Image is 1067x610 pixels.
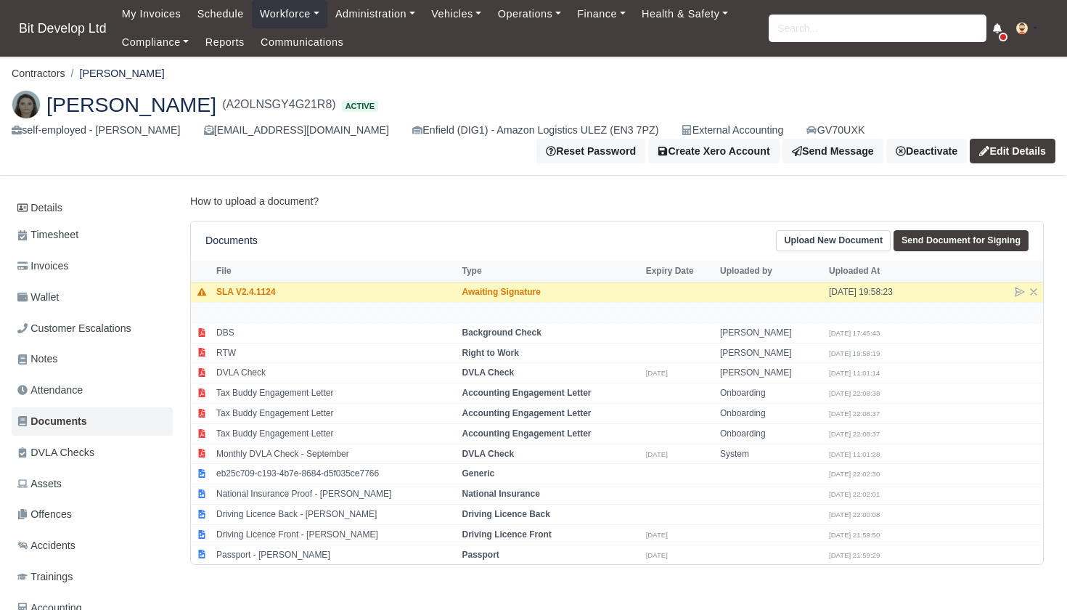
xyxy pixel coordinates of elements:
[17,444,94,461] span: DVLA Checks
[12,314,173,343] a: Customer Escalations
[17,258,68,274] span: Invoices
[213,524,459,545] td: Driving Licence Front - [PERSON_NAME]
[253,28,352,57] a: Communications
[213,363,459,383] td: DVLA Check
[716,322,825,343] td: [PERSON_NAME]
[970,139,1055,163] a: Edit Details
[829,349,880,357] small: [DATE] 19:58:19
[12,500,173,529] a: Offences
[12,376,173,404] a: Attendance
[648,139,780,163] button: Create Xero Account
[213,484,459,505] td: National Insurance Proof - [PERSON_NAME]
[213,261,459,282] th: File
[412,122,658,139] div: Enfield (DIG1) - Amazon Logistics ULEZ (EN3 7PZ)
[716,363,825,383] td: [PERSON_NAME]
[213,322,459,343] td: DBS
[829,329,880,337] small: [DATE] 17:45:43
[462,529,552,540] strong: Driving Licence Front
[342,101,378,112] span: Active
[829,511,880,518] small: [DATE] 22:00:08
[12,68,65,79] a: Contractors
[886,139,967,163] a: Deactivate
[642,261,716,282] th: Expiry Date
[12,283,173,312] a: Wallet
[829,389,880,397] small: [DATE] 22:08:38
[806,122,864,139] a: GV70UXK
[12,407,173,436] a: Documents
[462,367,515,378] strong: DVLA Check
[716,423,825,444] td: Onboarding
[213,545,459,564] td: Passport - [PERSON_NAME]
[646,551,668,559] small: [DATE]
[829,551,880,559] small: [DATE] 21:59:29
[12,563,173,591] a: Trainings
[994,540,1067,610] iframe: Chat Widget
[829,410,880,418] small: [DATE] 22:08:37
[114,28,197,57] a: Compliance
[829,470,880,478] small: [DATE] 22:02:30
[462,509,550,519] strong: Driving Licence Back
[213,444,459,464] td: Monthly DVLA Check - September
[459,282,642,303] td: Awaiting Signature
[462,489,540,499] strong: National Insurance
[462,408,592,418] strong: Accounting Engagement Letter
[12,14,114,43] span: Bit Develop Ltd
[12,122,181,139] div: self-employed - [PERSON_NAME]
[204,122,389,139] div: [EMAIL_ADDRESS][DOMAIN_NAME]
[222,96,336,113] span: (A2OLNSGY4G21R8)
[829,490,880,498] small: [DATE] 22:02:01
[776,230,891,251] a: Upload New Document
[716,383,825,404] td: Onboarding
[17,351,57,367] span: Notes
[12,15,114,43] a: Bit Develop Ltd
[825,282,934,303] td: [DATE] 19:58:23
[17,413,87,430] span: Documents
[462,428,592,439] strong: Accounting Engagement Letter
[716,261,825,282] th: Uploaded by
[197,28,253,57] a: Reports
[17,227,78,243] span: Timesheet
[769,15,986,42] input: Search...
[17,537,75,554] span: Accidents
[829,450,880,458] small: [DATE] 11:01:28
[462,550,499,560] strong: Passport
[716,343,825,363] td: [PERSON_NAME]
[17,506,72,523] span: Offences
[462,449,515,459] strong: DVLA Check
[12,439,173,467] a: DVLA Checks
[213,423,459,444] td: Tax Buddy Engagement Letter
[17,569,73,585] span: Trainings
[17,382,83,399] span: Attendance
[462,328,541,338] strong: Background Check
[213,383,459,404] td: Tax Buddy Engagement Letter
[459,261,642,282] th: Type
[782,139,883,163] a: Send Message
[17,320,131,337] span: Customer Escalations
[190,195,319,207] a: How to upload a document?
[646,531,668,539] small: [DATE]
[646,450,668,458] small: [DATE]
[213,282,459,303] td: SLA V2.4.1124
[17,476,62,492] span: Assets
[17,289,59,306] span: Wallet
[205,235,258,247] h6: Documents
[462,388,592,398] strong: Accounting Engagement Letter
[825,261,934,282] th: Uploaded At
[213,404,459,424] td: Tax Buddy Engagement Letter
[716,444,825,464] td: System
[1,78,1066,176] div: Elaine De oliveira
[213,343,459,363] td: RTW
[213,505,459,525] td: Driving Licence Back - [PERSON_NAME]
[65,65,165,82] li: [PERSON_NAME]
[213,464,459,484] td: eb25c709-c193-4b7e-8684-d5f035ce7766
[46,94,216,115] span: [PERSON_NAME]
[716,404,825,424] td: Onboarding
[829,369,880,377] small: [DATE] 11:01:14
[894,230,1029,251] a: Send Document for Signing
[12,252,173,280] a: Invoices
[829,531,880,539] small: [DATE] 21:59:50
[536,139,645,163] button: Reset Password
[682,122,783,139] div: External Accounting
